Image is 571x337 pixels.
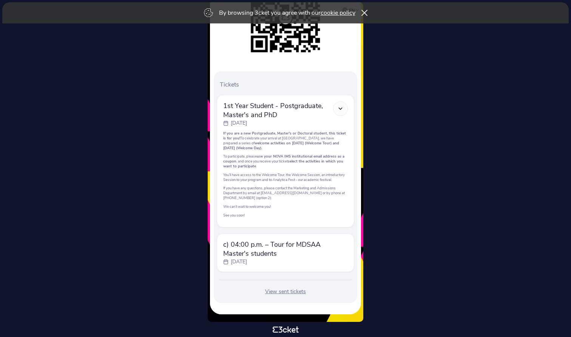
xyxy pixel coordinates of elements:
[219,9,355,17] p: By browsing 3cket you agree with our
[220,80,354,89] p: Tickets
[223,101,333,119] span: 1st Year Student - Postgraduate, Master's and PhD
[223,131,346,141] strong: If you are a new Postgraduate, Master's or Doctoral student, this ticket is for you!
[217,288,354,295] div: View sent tickets
[231,258,247,266] p: [DATE]
[223,204,348,209] p: We can’t wait to welcome you!
[223,186,348,200] p: If you have any questions, please contact the Marketing and Admissions Department by email at [EM...
[321,9,355,17] a: cookie policy
[223,131,348,150] p: To celebrate your arrival at [GEOGRAPHIC_DATA], we have prepared a series of
[223,154,344,164] strong: use your NOVA IMS institutional email address as a coupon
[223,141,339,150] strong: welcome activities on [DATE] (Welcome Tour) and [DATE] (Welcome Day).
[223,213,348,218] p: See you soon!
[231,119,247,127] p: [DATE]
[223,154,348,168] p: To participate, please , and once you receive your ticket .
[223,159,343,168] strong: select the activities in which you want to participate
[223,172,348,182] p: You’ll have access to the Welcome Tour, the Welcome Session, an introductory Session to your prog...
[223,240,348,258] span: c) 04:00 p.m. – Tour for MDSAA Master's students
